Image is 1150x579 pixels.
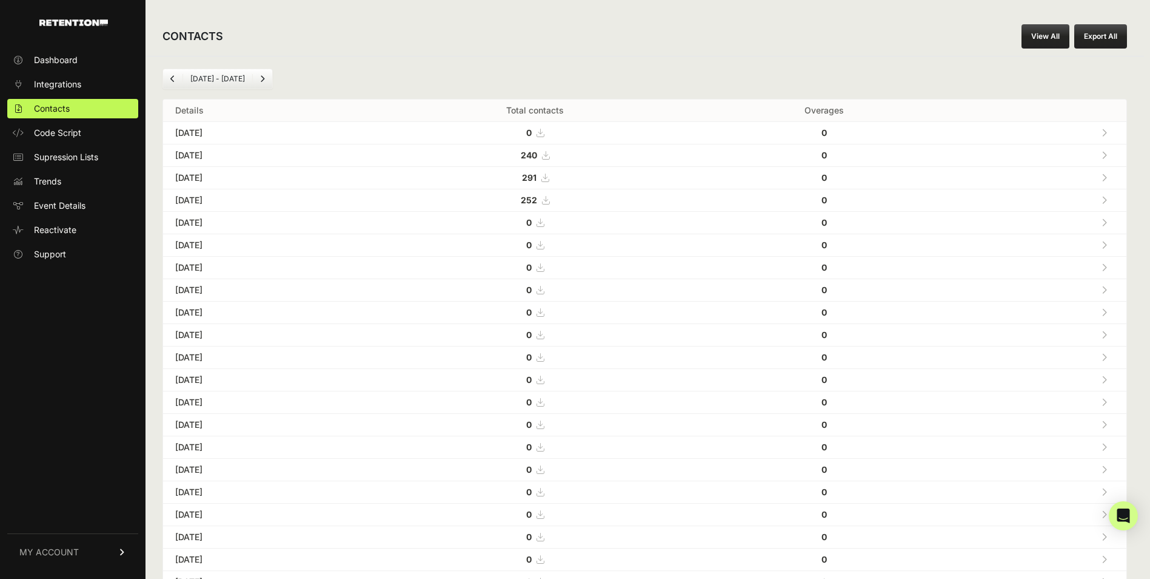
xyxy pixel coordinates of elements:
strong: 0 [821,262,827,273]
td: [DATE] [163,459,373,481]
strong: 0 [821,374,827,385]
h2: CONTACTS [162,28,223,45]
span: Supression Lists [34,151,98,163]
a: Event Details [7,196,138,215]
span: Reactivate [34,224,76,236]
strong: 0 [526,397,532,407]
td: [DATE] [163,257,373,279]
strong: 0 [821,240,827,250]
strong: 0 [526,509,532,520]
td: [DATE] [163,526,373,549]
strong: 0 [821,172,827,183]
button: Export All [1074,24,1127,49]
span: Trends [34,175,61,188]
a: Contacts [7,99,138,118]
td: [DATE] [163,189,373,212]
strong: 0 [821,442,827,452]
td: [DATE] [163,504,373,526]
td: [DATE] [163,549,373,571]
td: [DATE] [163,279,373,302]
a: Reactivate [7,220,138,240]
span: Code Script [34,127,81,139]
strong: 0 [526,307,532,317]
span: Contacts [34,103,70,115]
th: Total contacts [373,100,698,122]
strong: 0 [821,419,827,430]
a: 291 [522,172,549,183]
strong: 0 [821,464,827,475]
td: [DATE] [163,122,373,144]
th: Details [163,100,373,122]
span: Support [34,248,66,260]
span: Integrations [34,78,81,90]
strong: 0 [526,285,532,295]
td: [DATE] [163,324,373,347]
td: [DATE] [163,369,373,391]
strong: 0 [821,330,827,340]
a: Dashboard [7,50,138,70]
td: [DATE] [163,414,373,436]
strong: 0 [821,352,827,362]
strong: 0 [821,127,827,138]
strong: 0 [526,330,532,340]
strong: 0 [526,240,532,250]
strong: 240 [521,150,537,160]
a: Support [7,245,138,264]
strong: 0 [821,217,827,228]
td: [DATE] [163,234,373,257]
span: Dashboard [34,54,78,66]
strong: 0 [821,554,827,564]
th: Overages [698,100,951,122]
strong: 0 [526,217,532,228]
a: Integrations [7,75,138,94]
td: [DATE] [163,144,373,167]
strong: 0 [821,307,827,317]
li: [DATE] - [DATE] [182,74,252,84]
strong: 0 [526,442,532,452]
strong: 0 [526,464,532,475]
td: [DATE] [163,302,373,324]
strong: 0 [526,127,532,138]
a: Previous [163,69,182,89]
td: [DATE] [163,167,373,189]
strong: 252 [521,195,537,205]
a: Code Script [7,123,138,143]
strong: 0 [526,352,532,362]
td: [DATE] [163,391,373,414]
strong: 0 [821,195,827,205]
span: Event Details [34,200,85,212]
strong: 0 [821,150,827,160]
a: Next [253,69,272,89]
td: [DATE] [163,436,373,459]
a: 252 [521,195,549,205]
a: Supression Lists [7,147,138,167]
strong: 0 [526,419,532,430]
strong: 0 [821,397,827,407]
strong: 291 [522,172,537,183]
a: MY ACCOUNT [7,533,138,571]
strong: 0 [526,532,532,542]
strong: 0 [821,487,827,497]
strong: 0 [526,262,532,273]
strong: 0 [821,285,827,295]
strong: 0 [526,374,532,385]
td: [DATE] [163,347,373,369]
strong: 0 [526,554,532,564]
td: [DATE] [163,212,373,234]
strong: 0 [821,532,827,542]
a: View All [1021,24,1069,49]
div: Open Intercom Messenger [1109,501,1138,530]
span: MY ACCOUNT [19,546,79,558]
strong: 0 [526,487,532,497]
td: [DATE] [163,481,373,504]
a: 240 [521,150,549,160]
a: Trends [7,172,138,191]
strong: 0 [821,509,827,520]
img: Retention.com [39,19,108,26]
